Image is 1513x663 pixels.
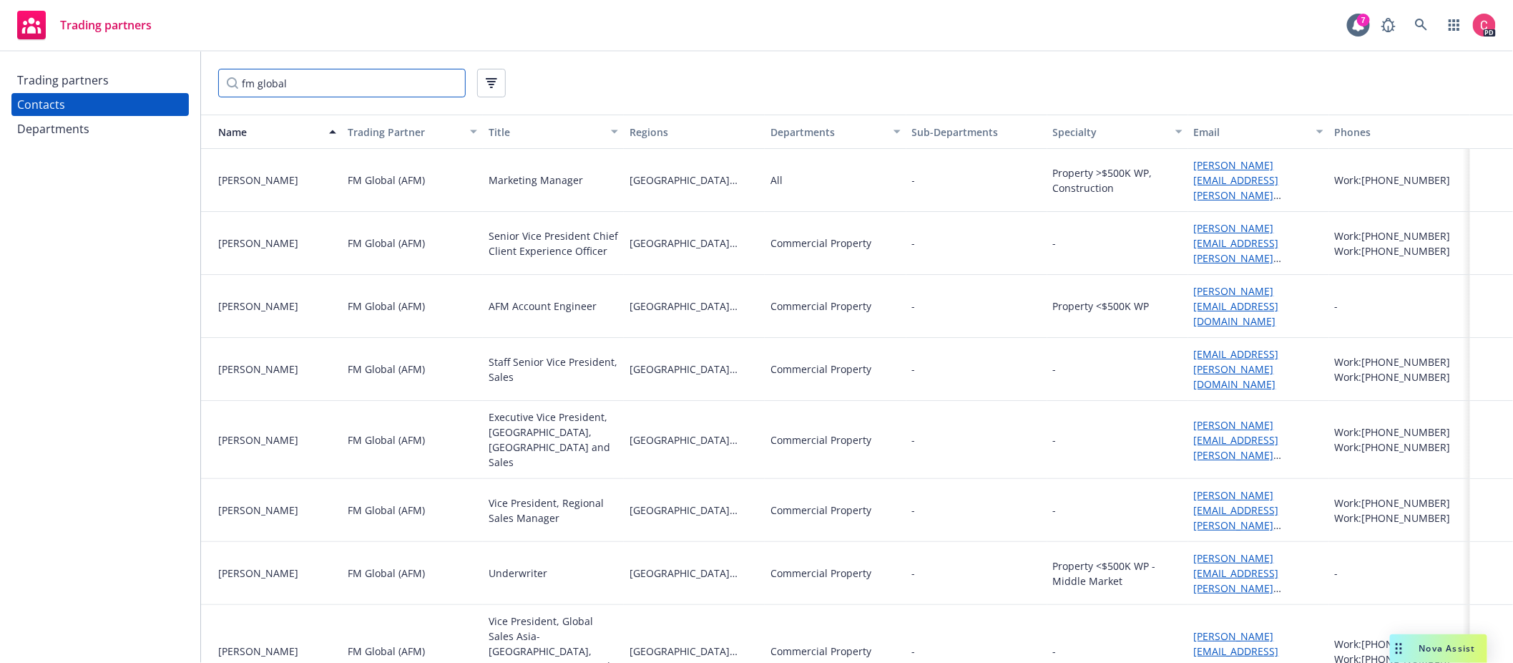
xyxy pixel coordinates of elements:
[912,432,916,447] span: -
[1194,551,1279,610] a: [PERSON_NAME][EMAIL_ADDRESS][PERSON_NAME][DOMAIN_NAME]
[218,236,336,251] div: [PERSON_NAME]
[1053,165,1183,195] div: Property >$500K WP, Construction
[1335,354,1464,369] div: Work: [PHONE_NUMBER]
[630,644,759,659] span: [GEOGRAPHIC_DATA][US_STATE]
[348,299,425,314] div: FM Global (AFM)
[765,115,906,149] button: Departments
[1335,173,1464,188] div: Work: [PHONE_NUMBER]
[1188,115,1329,149] button: Email
[770,236,871,251] div: Commercial Property
[218,566,336,581] div: [PERSON_NAME]
[11,93,189,116] a: Contacts
[1053,362,1057,377] div: -
[912,125,1042,140] div: Sub-Departments
[1335,228,1464,243] div: Work: [PHONE_NUMBER]
[1194,418,1279,477] a: [PERSON_NAME][EMAIL_ADDRESS][PERSON_NAME][DOMAIN_NAME]
[912,236,916,251] span: -
[489,125,602,140] div: Title
[17,69,109,92] div: Trading partners
[348,644,425,659] div: FM Global (AFM)
[1194,158,1279,217] a: [PERSON_NAME][EMAIL_ADDRESS][PERSON_NAME][DOMAIN_NAME]
[489,410,618,470] div: Executive Vice President, [GEOGRAPHIC_DATA], [GEOGRAPHIC_DATA] and Sales
[1053,125,1167,140] div: Specialty
[348,173,425,188] div: FM Global (AFM)
[1053,432,1057,447] div: -
[770,566,871,581] div: Commercial Property
[1335,566,1338,581] div: -
[489,173,583,188] div: Marketing Manager
[912,173,1042,188] span: -
[1335,510,1464,526] div: Work: [PHONE_NUMBER]
[348,432,425,447] div: FM Global (AFM)
[1335,425,1464,440] div: Work: [PHONE_NUMBER]
[489,566,547,581] div: Underwriter
[1357,14,1370,26] div: 7
[483,115,624,149] button: Title
[218,173,336,188] div: [PERSON_NAME]
[630,432,759,447] span: [GEOGRAPHIC_DATA][US_STATE]
[218,432,336,447] div: [PERSON_NAME]
[630,173,759,188] span: [GEOGRAPHIC_DATA][US_STATE]
[630,503,759,518] span: [GEOGRAPHIC_DATA][US_STATE]
[770,432,871,447] div: Commercial Property
[348,362,425,377] div: FM Global (AFM)
[630,362,759,377] span: [GEOGRAPHIC_DATA][US_STATE]
[218,299,336,314] div: [PERSON_NAME]
[17,93,65,116] div: Contacts
[630,566,759,581] span: [GEOGRAPHIC_DATA][US_STATE]
[1335,125,1464,140] div: Phones
[1473,14,1496,37] img: photo
[218,644,336,659] div: [PERSON_NAME]
[348,503,425,518] div: FM Global (AFM)
[1053,236,1057,251] div: -
[770,125,884,140] div: Departments
[1407,11,1436,39] a: Search
[348,566,425,581] div: FM Global (AFM)
[489,228,618,258] div: Senior Vice President Chief Client Experience Officer
[1047,115,1188,149] button: Specialty
[489,495,618,526] div: Vice President, Regional Sales Manager
[1440,11,1469,39] a: Switch app
[1329,115,1470,149] button: Phones
[770,644,871,659] div: Commercial Property
[11,117,189,140] a: Departments
[912,362,916,377] span: -
[1194,488,1279,547] a: [PERSON_NAME][EMAIL_ADDRESS][PERSON_NAME][DOMAIN_NAME]
[348,236,425,251] div: FM Global (AFM)
[630,299,759,314] span: [GEOGRAPHIC_DATA][US_STATE]
[17,117,89,140] div: Departments
[11,69,189,92] a: Trading partners
[1335,243,1464,258] div: Work: [PHONE_NUMBER]
[1335,440,1464,455] div: Work: [PHONE_NUMBER]
[1390,634,1408,663] div: Drag to move
[218,362,336,377] div: [PERSON_NAME]
[201,115,342,149] button: Name
[1053,558,1183,589] div: Property <$500K WP - Middle Market
[1053,644,1057,659] div: -
[1390,634,1487,663] button: Nova Assist
[1335,495,1464,510] div: Work: [PHONE_NUMBER]
[1374,11,1403,39] a: Report a Bug
[912,644,916,659] span: -
[770,299,871,314] div: Commercial Property
[218,503,336,518] div: [PERSON_NAME]
[1419,642,1476,654] span: Nova Assist
[912,503,916,518] span: -
[11,5,157,45] a: Trading partners
[60,19,152,31] span: Trading partners
[342,115,483,149] button: Trading Partner
[207,125,320,140] div: Name
[906,115,1047,149] button: Sub-Departments
[218,69,466,97] input: Filter by keyword...
[624,115,765,149] button: Regions
[1194,284,1279,328] a: [PERSON_NAME][EMAIL_ADDRESS][DOMAIN_NAME]
[489,299,597,314] div: AFM Account Engineer
[348,125,461,140] div: Trading Partner
[630,236,759,251] span: [GEOGRAPHIC_DATA][US_STATE]
[630,125,759,140] div: Regions
[912,299,916,314] span: -
[489,354,618,384] div: Staff Senior Vice President, Sales
[912,566,916,581] span: -
[1053,299,1150,314] div: Property <$500K WP
[1194,347,1279,391] a: [EMAIL_ADDRESS][PERSON_NAME][DOMAIN_NAME]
